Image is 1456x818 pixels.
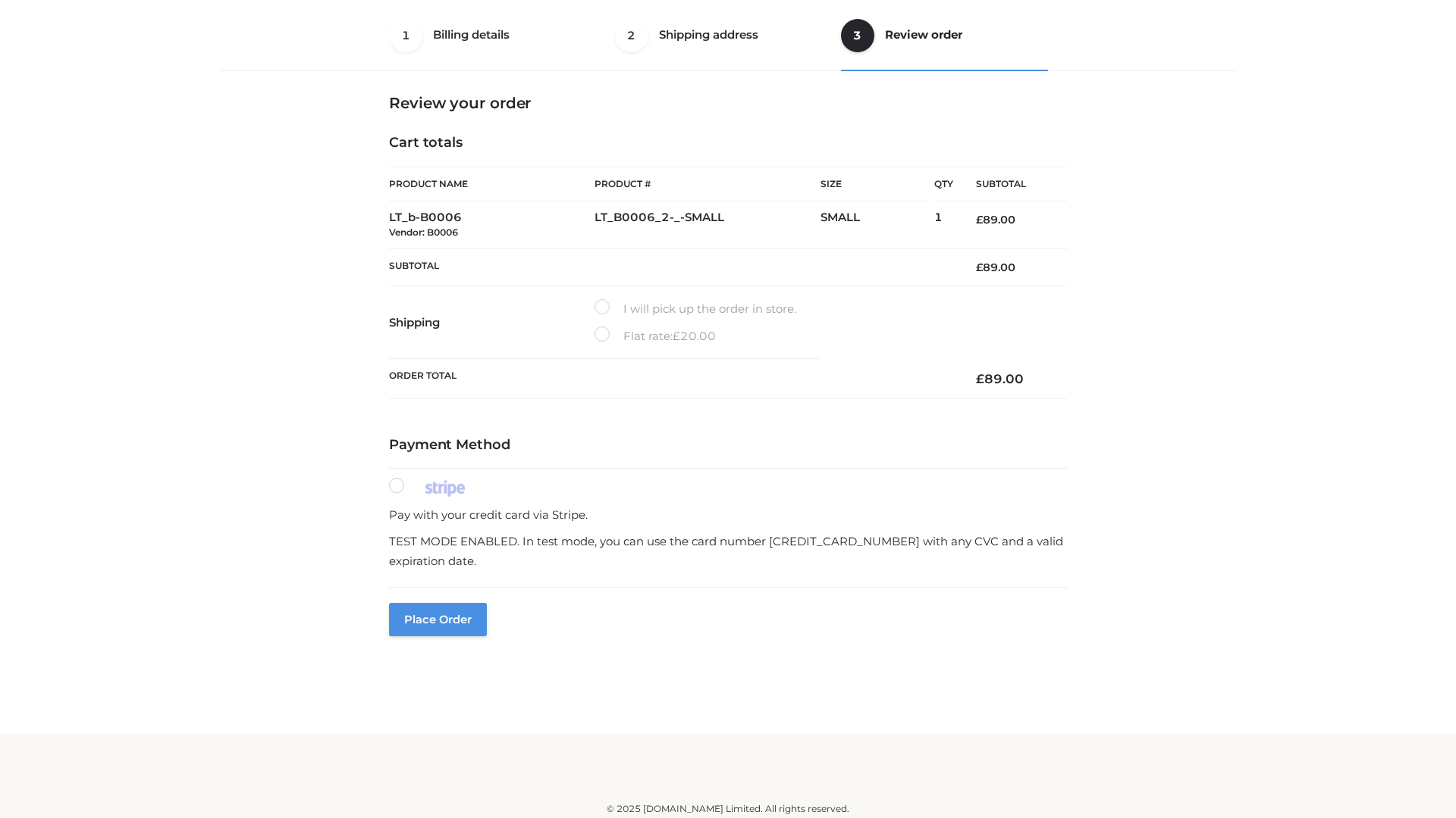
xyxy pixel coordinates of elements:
p: Pay with your credit card via Stripe. [389,505,1067,525]
span: £ [976,261,983,274]
th: Qty [934,167,953,201]
span: £ [976,213,983,226]
td: LT_b-B0006 [389,201,595,249]
label: I will pick up the order in store. [595,299,796,319]
th: Product # [595,167,821,201]
bdi: 89.00 [976,371,1024,386]
th: Subtotal [953,167,1067,201]
label: Flat rate: [595,326,716,346]
h4: Payment Method [389,437,1067,454]
button: Place order [389,603,487,636]
h4: Cart totals [389,135,1067,151]
small: Vendor: B0006 [389,226,458,238]
span: £ [976,371,984,386]
td: 1 [934,201,953,249]
p: TEST MODE ENABLED. In test mode, you can use the card number [CREDIT_CARD_NUMBER] with any CVC an... [389,532,1067,570]
bdi: 89.00 [976,213,1015,226]
h3: Review your order [389,94,1067,112]
bdi: 20.00 [673,329,716,343]
th: Shipping [389,286,595,359]
th: Subtotal [389,248,953,286]
bdi: 89.00 [976,261,1015,274]
th: Product Name [389,167,595,201]
span: £ [673,329,680,343]
th: Size [821,167,927,201]
th: Order Total [389,359,953,399]
td: LT_B0006_2-_-SMALL [595,201,821,249]
div: © 2025 [DOMAIN_NAME] Limited. All rights reserved. [225,801,1231,816]
td: SMALL [821,201,934,249]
